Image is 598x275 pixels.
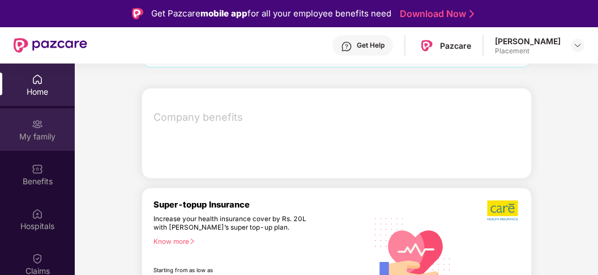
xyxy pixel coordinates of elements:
div: Know more [153,238,360,246]
div: Get Pazcare for all your employee benefits need [151,7,391,20]
img: Stroke [469,8,474,20]
img: New Pazcare Logo [14,38,87,53]
img: svg+xml;base64,PHN2ZyBpZD0iRHJvcGRvd24tMzJ4MzIiIHhtbG5zPSJodHRwOi8vd3d3LnczLm9yZy8yMDAwL3N2ZyIgd2... [573,41,582,50]
img: svg+xml;base64,PHN2ZyBpZD0iSG9tZSIgeG1sbnM9Imh0dHA6Ly93d3cudzMub3JnLzIwMDAvc3ZnIiB3aWR0aD0iMjAiIG... [32,74,43,85]
img: svg+xml;base64,PHN2ZyBpZD0iQ2xhaW0iIHhtbG5zPSJodHRwOi8vd3d3LnczLm9yZy8yMDAwL3N2ZyIgd2lkdGg9IjIwIi... [32,253,43,264]
div: Company benefits [147,103,531,132]
a: Download Now [400,8,471,20]
span: Company benefits [153,109,522,125]
div: Get Help [357,41,385,50]
div: Starting from as low as [153,267,319,275]
div: Super-topup Insurance [153,200,367,210]
div: Placement [495,46,561,56]
img: b5dec4f62d2307b9de63beb79f102df3.png [487,200,519,221]
strong: mobile app [200,8,247,19]
img: svg+xml;base64,PHN2ZyB3aWR0aD0iMjAiIGhlaWdodD0iMjAiIHZpZXdCb3g9IjAgMCAyMCAyMCIgZmlsbD0ibm9uZSIgeG... [32,119,43,130]
img: Logo [132,8,143,19]
img: svg+xml;base64,PHN2ZyBpZD0iSGVscC0zMngzMiIgeG1sbnM9Imh0dHA6Ly93d3cudzMub3JnLzIwMDAvc3ZnIiB3aWR0aD... [341,41,352,52]
img: svg+xml;base64,PHN2ZyBpZD0iQmVuZWZpdHMiIHhtbG5zPSJodHRwOi8vd3d3LnczLm9yZy8yMDAwL3N2ZyIgd2lkdGg9Ij... [32,163,43,175]
span: right [189,238,195,244]
div: Pazcare [440,40,471,51]
img: svg+xml;base64,PHN2ZyBpZD0iSG9zcGl0YWxzIiB4bWxucz0iaHR0cDovL3d3dy53My5vcmcvMjAwMC9zdmciIHdpZHRoPS... [32,208,43,219]
div: [PERSON_NAME] [495,36,561,46]
img: Pazcare_Logo.png [418,37,435,54]
div: Increase your health insurance cover by Rs. 20L with [PERSON_NAME]’s super top-up plan. [153,215,318,232]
